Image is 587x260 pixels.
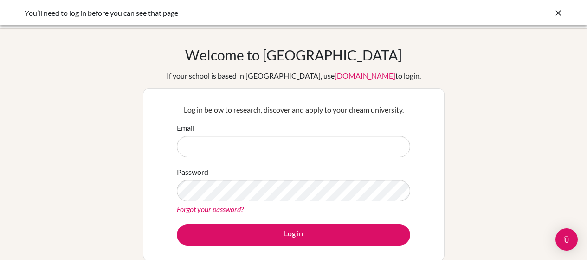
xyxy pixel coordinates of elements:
[177,167,208,178] label: Password
[177,205,244,213] a: Forgot your password?
[555,228,578,251] div: Open Intercom Messenger
[25,7,424,19] div: You’ll need to log in before you can see that page
[167,70,421,81] div: If your school is based in [GEOGRAPHIC_DATA], use to login.
[177,122,194,133] label: Email
[177,104,410,115] p: Log in below to research, discover and apply to your dream university.
[177,224,410,246] button: Log in
[335,71,395,80] a: [DOMAIN_NAME]
[185,47,402,63] h1: Welcome to [GEOGRAPHIC_DATA]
